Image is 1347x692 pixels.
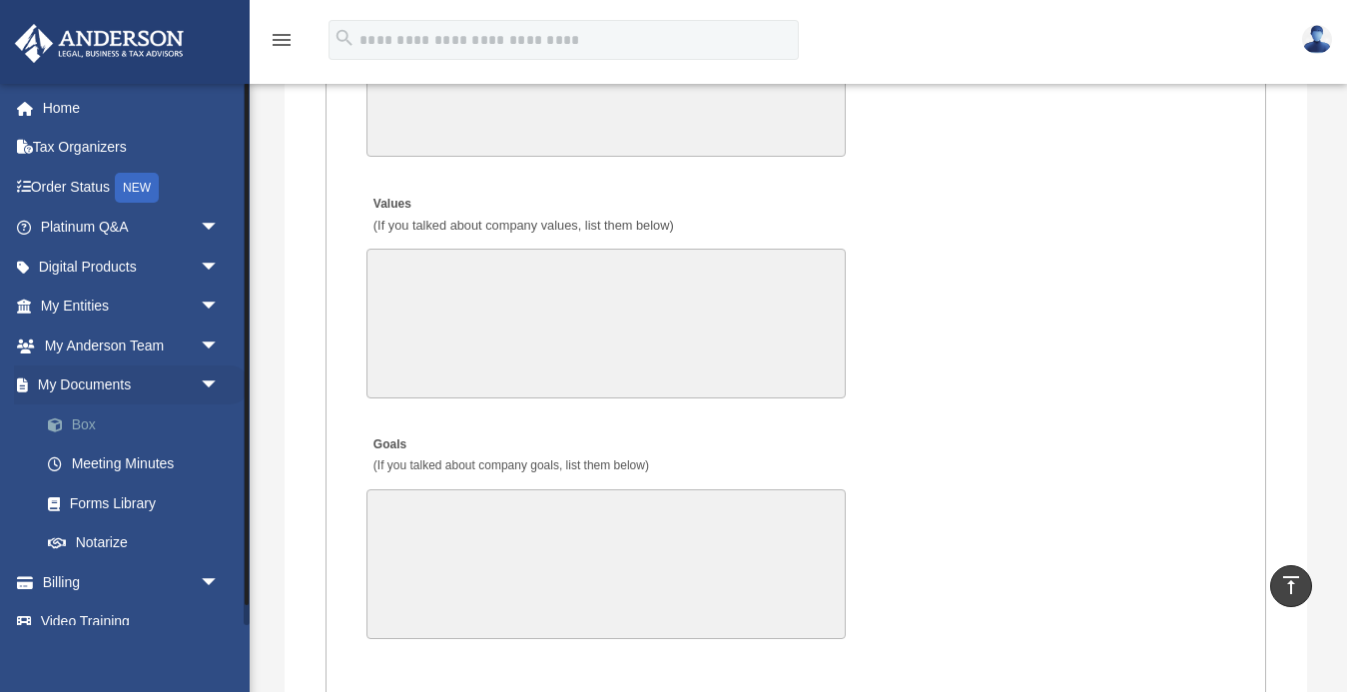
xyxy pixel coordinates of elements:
[28,483,250,523] a: Forms Library
[270,35,294,52] a: menu
[14,247,250,287] a: Digital Productsarrow_drop_down
[270,28,294,52] i: menu
[1302,25,1332,54] img: User Pic
[14,365,250,405] a: My Documentsarrow_drop_down
[28,404,250,444] a: Box
[28,523,250,563] a: Notarize
[334,27,355,49] i: search
[14,128,250,168] a: Tax Organizers
[373,218,674,233] span: (If you talked about company values, list them below)
[14,287,250,327] a: My Entitiesarrow_drop_down
[14,167,250,208] a: Order StatusNEW
[200,287,240,328] span: arrow_drop_down
[14,326,250,365] a: My Anderson Teamarrow_drop_down
[1270,565,1312,607] a: vertical_align_top
[200,208,240,249] span: arrow_drop_down
[200,326,240,366] span: arrow_drop_down
[28,444,240,484] a: Meeting Minutes
[373,458,649,472] span: (If you talked about company goals, list them below)
[14,208,250,248] a: Platinum Q&Aarrow_drop_down
[14,602,250,642] a: Video Training
[115,173,159,203] div: NEW
[366,191,679,239] label: Values
[14,562,250,602] a: Billingarrow_drop_down
[366,432,654,480] label: Goals
[200,247,240,288] span: arrow_drop_down
[200,365,240,406] span: arrow_drop_down
[1279,573,1303,597] i: vertical_align_top
[200,562,240,603] span: arrow_drop_down
[9,24,190,63] img: Anderson Advisors Platinum Portal
[14,88,250,128] a: Home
